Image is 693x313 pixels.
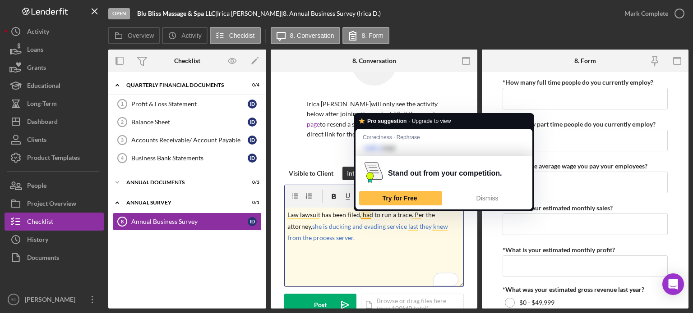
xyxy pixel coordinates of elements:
[248,100,257,109] div: I D
[5,149,104,167] button: Product Templates
[307,110,438,127] a: people page
[108,8,130,19] div: Open
[5,23,104,41] button: Activity
[229,32,255,39] label: Checklist
[574,57,596,64] div: 8. Form
[126,200,237,205] div: Annual Survey
[108,27,160,44] button: Overview
[27,177,46,197] div: People
[5,231,104,249] button: History
[113,213,262,231] a: 8Annual Business SurveyID
[287,210,461,243] p: Law lawsuit has been filed, had to run a trace. Per the attorney,
[121,101,124,107] tspan: 1
[27,195,76,215] div: Project Overview
[27,113,58,133] div: Dashboard
[503,286,668,293] div: *What was your estimated gross revenue last year?
[248,118,257,127] div: I D
[347,167,369,180] div: Internal
[662,273,684,295] div: Open Intercom Messenger
[10,297,16,302] text: BD
[342,27,389,44] button: 8. Form
[519,299,554,306] label: $0 - $49,999
[131,136,248,144] div: Accounts Receivable/ Account Payable
[503,120,656,128] label: *How many part time people do you currently employ?
[113,131,262,149] a: 3Accounts Receivable/ Account PayableID
[243,82,259,88] div: 0 / 4
[113,95,262,113] a: 1Profit & Loss StatementID
[352,57,396,64] div: 8. Conversation
[27,41,43,61] div: Loans
[5,249,104,267] button: Documents
[5,195,104,213] button: Project Overview
[27,149,80,169] div: Product Templates
[121,137,124,143] tspan: 3
[248,217,257,226] div: I D
[137,10,217,17] div: |
[5,95,104,113] button: Long-Term
[27,131,46,151] div: Clients
[290,32,334,39] label: 8. Conversation
[503,204,613,212] label: *What is your estimated monthly sales?
[243,180,259,185] div: 0 / 3
[174,57,200,64] div: Checklist
[5,41,104,59] button: Loans
[342,167,374,180] button: Internal
[27,23,49,43] div: Activity
[27,59,46,79] div: Grants
[271,27,340,44] button: 8. Conversation
[27,249,59,269] div: Documents
[248,136,257,145] div: I D
[162,27,207,44] button: Activity
[243,200,259,205] div: 0 / 1
[126,82,237,88] div: Quarterly Financial Documents
[121,155,124,161] tspan: 4
[121,119,124,125] tspan: 2
[5,131,104,149] button: Clients
[307,99,441,140] p: Irica [PERSON_NAME] will only see the activity below after joining the project. Visit the to rese...
[287,222,449,242] span: she is ducking and evading service last they knew from the process server.
[285,208,463,286] div: To enrich screen reader interactions, please activate Accessibility in Grammarly extension settings
[128,32,154,39] label: Overview
[27,231,48,251] div: History
[27,77,60,97] div: Educational
[503,78,653,86] label: *How many full time people do you currently employ?
[27,95,57,115] div: Long-Term
[5,177,104,195] button: People
[126,180,237,185] div: Annual Documents
[27,213,53,233] div: Checklist
[113,149,262,167] a: 4Business Bank StatementsID
[624,5,668,23] div: Mark Complete
[5,290,104,308] button: BD[PERSON_NAME]
[5,213,104,231] button: Checklist
[248,154,257,163] div: I D
[181,32,201,39] label: Activity
[5,77,104,95] button: Educational
[284,167,338,180] button: Visible to Client
[137,9,215,17] b: Blu Bliss Massage & Spa LLC
[113,113,262,131] a: 2Balance SheetID
[503,162,647,170] label: *What is the average wage you pay your employees?
[121,219,124,224] tspan: 8
[503,246,615,254] label: *What is your estimated monthly profit?
[5,113,104,131] a: Dashboard
[131,154,248,162] div: Business Bank Statements
[131,218,248,225] div: Annual Business Survey
[615,5,688,23] button: Mark Complete
[217,10,283,17] div: Irica [PERSON_NAME] |
[5,59,104,77] button: Grants
[131,100,248,108] div: Profit & Loss Statement
[283,10,381,17] div: 8. Annual Business Survey (Irica D.)
[210,27,261,44] button: Checklist
[289,167,333,180] div: Visible to Client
